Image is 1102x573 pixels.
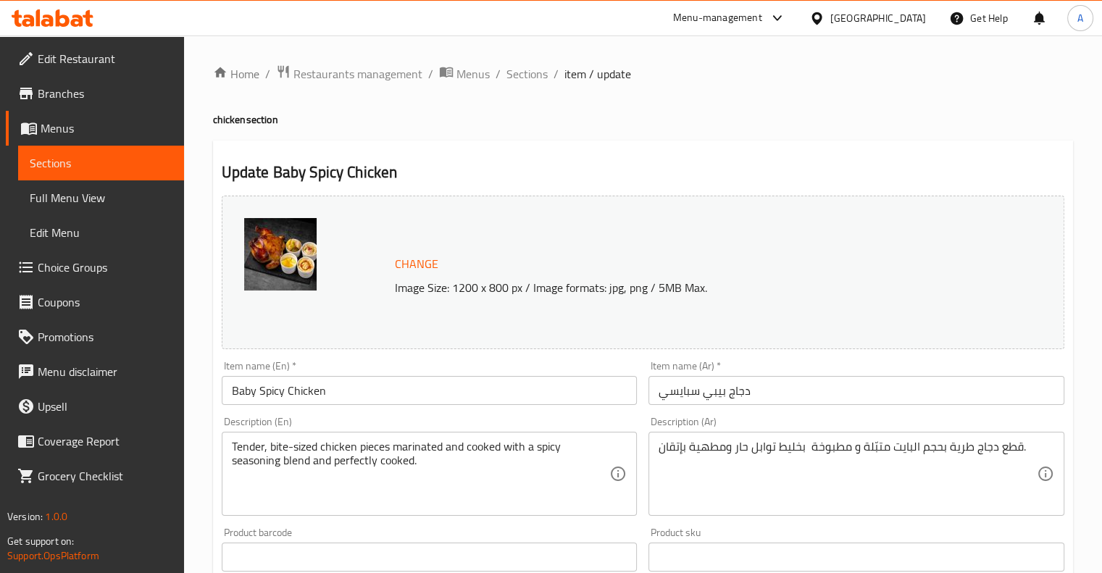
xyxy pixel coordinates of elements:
[18,146,184,180] a: Sections
[213,65,259,83] a: Home
[30,224,172,241] span: Edit Menu
[30,189,172,206] span: Full Menu View
[6,76,184,111] a: Branches
[222,543,638,572] input: Please enter product barcode
[6,459,184,493] a: Grocery Checklist
[7,507,43,526] span: Version:
[6,354,184,389] a: Menu disclaimer
[213,112,1073,127] h4: chicken section
[564,65,631,83] span: item / update
[38,259,172,276] span: Choice Groups
[232,440,610,509] textarea: Tender, bite-sized chicken pieces marinated and cooked with a spicy seasoning blend and perfectly...
[38,50,172,67] span: Edit Restaurant
[389,279,988,296] p: Image Size: 1200 x 800 px / Image formats: jpg, png / 5MB Max.
[6,285,184,319] a: Coupons
[554,65,559,83] li: /
[222,162,1064,183] h2: Update Baby Spicy Chicken
[45,507,67,526] span: 1.0.0
[30,154,172,172] span: Sections
[276,64,422,83] a: Restaurants management
[213,64,1073,83] nav: breadcrumb
[18,215,184,250] a: Edit Menu
[293,65,422,83] span: Restaurants management
[6,250,184,285] a: Choice Groups
[244,218,317,290] img: Baby_Spicy_Chicken638906890953064153.jpg
[7,532,74,551] span: Get support on:
[506,65,548,83] a: Sections
[673,9,762,27] div: Menu-management
[659,440,1037,509] textarea: قطع دجاج طرية بحجم البايت متبّلة و مطبوخة بخليط توابل حار ومطهية بإتقان.
[830,10,926,26] div: [GEOGRAPHIC_DATA]
[439,64,490,83] a: Menus
[18,180,184,215] a: Full Menu View
[38,432,172,450] span: Coverage Report
[41,120,172,137] span: Menus
[38,363,172,380] span: Menu disclaimer
[6,319,184,354] a: Promotions
[6,111,184,146] a: Menus
[428,65,433,83] li: /
[1077,10,1083,26] span: A
[222,376,638,405] input: Enter name En
[38,85,172,102] span: Branches
[38,328,172,346] span: Promotions
[6,41,184,76] a: Edit Restaurant
[456,65,490,83] span: Menus
[38,398,172,415] span: Upsell
[38,467,172,485] span: Grocery Checklist
[395,254,438,275] span: Change
[265,65,270,83] li: /
[648,543,1064,572] input: Please enter product sku
[6,424,184,459] a: Coverage Report
[389,249,444,279] button: Change
[38,293,172,311] span: Coupons
[6,389,184,424] a: Upsell
[648,376,1064,405] input: Enter name Ar
[7,546,99,565] a: Support.OpsPlatform
[496,65,501,83] li: /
